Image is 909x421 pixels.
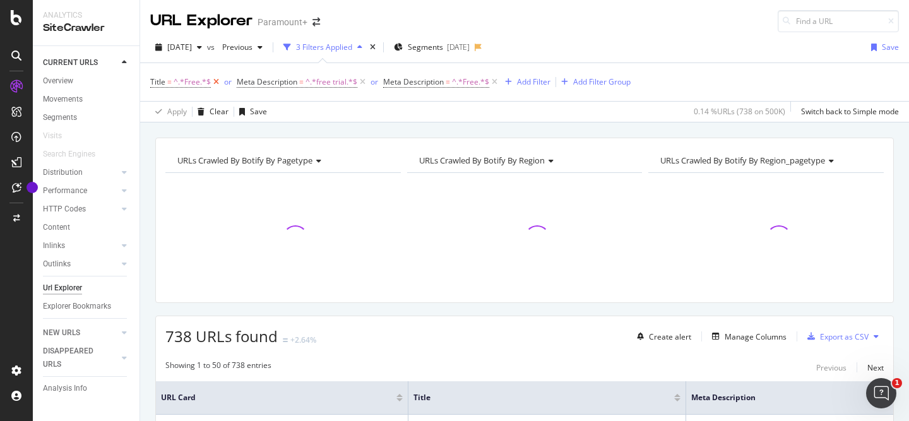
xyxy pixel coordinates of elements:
button: Apply [150,102,187,122]
button: 3 Filters Applied [278,37,367,57]
div: Segments [43,111,77,124]
span: = [299,76,304,87]
div: Overview [43,74,73,88]
span: 738 URLs found [165,326,278,347]
button: Save [866,37,899,57]
button: Add Filter Group [556,74,631,90]
a: Explorer Bookmarks [43,300,131,313]
h4: URLs Crawled By Botify By pagetype [175,150,389,170]
div: times [367,41,378,54]
span: Title [150,76,165,87]
a: Overview [43,74,131,88]
span: = [167,76,172,87]
a: Movements [43,93,131,106]
button: Segments[DATE] [389,37,475,57]
div: Clear [210,106,229,117]
h4: URLs Crawled By Botify By region_pagetype [658,150,872,170]
div: +2.64% [290,335,316,345]
span: URL Card [161,392,393,403]
button: Add Filter [500,74,550,90]
div: Save [250,106,267,117]
button: Previous [816,360,847,375]
button: [DATE] [150,37,207,57]
div: Visits [43,129,62,143]
div: or [371,76,378,87]
button: Export as CSV [802,326,869,347]
div: Analytics [43,10,129,21]
input: Find a URL [778,10,899,32]
div: Movements [43,93,83,106]
div: DISAPPEARED URLS [43,345,107,371]
div: Inlinks [43,239,65,252]
a: Performance [43,184,118,198]
div: NEW URLS [43,326,80,340]
a: Outlinks [43,258,118,271]
h4: URLs Crawled By Botify By region [417,150,631,170]
button: Switch back to Simple mode [796,102,899,122]
button: Previous [217,37,268,57]
div: Distribution [43,166,83,179]
div: 0.14 % URLs ( 738 on 500K ) [694,106,785,117]
div: Previous [816,362,847,373]
span: 1 [892,378,902,388]
span: URLs Crawled By Botify By region [419,155,545,166]
div: Save [882,42,899,52]
button: Next [867,360,884,375]
a: Distribution [43,166,118,179]
div: Paramount+ [258,16,307,28]
span: 2025 Sep. 8th [167,42,192,52]
span: Title [413,392,655,403]
span: Meta Description [237,76,297,87]
span: URLs Crawled By Botify By region_pagetype [660,155,825,166]
span: vs [207,42,217,52]
a: Url Explorer [43,282,131,295]
div: 3 Filters Applied [296,42,352,52]
div: Add Filter Group [573,76,631,87]
div: Outlinks [43,258,71,271]
div: Tooltip anchor [27,182,38,193]
span: Meta Description [383,76,444,87]
div: CURRENT URLS [43,56,98,69]
div: Content [43,221,70,234]
a: NEW URLS [43,326,118,340]
button: or [371,76,378,88]
div: Add Filter [517,76,550,87]
div: Export as CSV [820,331,869,342]
div: Apply [167,106,187,117]
div: Analysis Info [43,382,87,395]
span: ^.*Free.*$ [452,73,489,91]
span: Segments [408,42,443,52]
iframe: Intercom live chat [866,378,896,408]
div: Explorer Bookmarks [43,300,111,313]
div: SiteCrawler [43,21,129,35]
span: Previous [217,42,252,52]
button: Clear [193,102,229,122]
span: ^.*free trial.*$ [306,73,357,91]
button: Create alert [632,326,691,347]
div: Manage Columns [725,331,787,342]
a: Inlinks [43,239,118,252]
div: Next [867,362,884,373]
a: Content [43,221,131,234]
div: or [224,76,232,87]
a: DISAPPEARED URLS [43,345,118,371]
a: CURRENT URLS [43,56,118,69]
div: arrow-right-arrow-left [312,18,320,27]
div: Showing 1 to 50 of 738 entries [165,360,271,375]
button: Save [234,102,267,122]
a: Visits [43,129,74,143]
div: HTTP Codes [43,203,86,216]
a: Search Engines [43,148,108,161]
div: [DATE] [447,42,470,52]
div: Create alert [649,331,691,342]
div: Url Explorer [43,282,82,295]
span: URLs Crawled By Botify By pagetype [177,155,312,166]
div: URL Explorer [150,10,252,32]
div: Switch back to Simple mode [801,106,899,117]
div: Search Engines [43,148,95,161]
img: Equal [283,338,288,342]
div: Performance [43,184,87,198]
button: Manage Columns [707,329,787,344]
span: = [446,76,450,87]
a: HTTP Codes [43,203,118,216]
